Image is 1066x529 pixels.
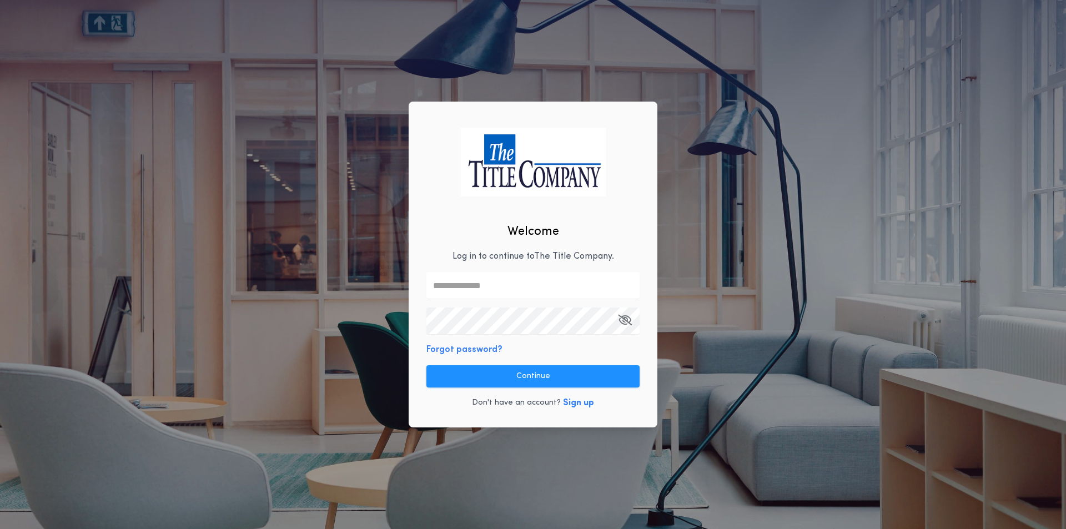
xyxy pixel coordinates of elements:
[507,223,559,241] h2: Welcome
[472,397,561,409] p: Don't have an account?
[563,396,594,410] button: Sign up
[460,128,606,196] img: logo
[426,365,640,387] button: Continue
[426,343,502,356] button: Forgot password?
[452,250,614,263] p: Log in to continue to The Title Company .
